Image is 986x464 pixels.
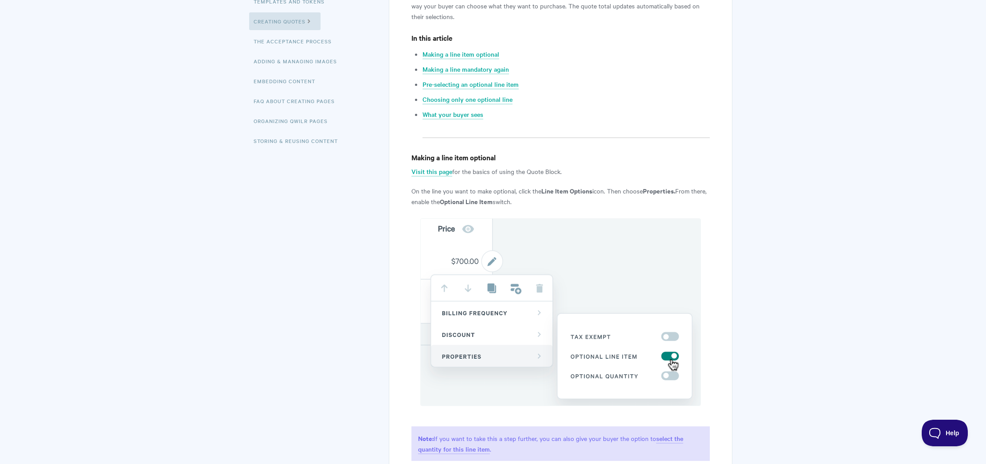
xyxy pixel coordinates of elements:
[254,92,341,110] a: FAQ About Creating Pages
[411,186,710,207] p: On the line you want to make optional, click the icon. Then choose From there, enable the switch.
[254,112,334,130] a: Organizing Qwilr Pages
[643,186,675,195] strong: Properties.
[411,166,710,177] p: for the basics of using the Quote Block.
[418,433,434,443] strong: Note:
[254,132,344,150] a: Storing & Reusing Content
[254,32,338,50] a: The Acceptance Process
[423,95,513,104] a: Choosing only one optional line
[254,52,344,70] a: Adding & Managing Images
[254,72,322,90] a: Embedding Content
[411,167,452,177] a: Visit this page
[922,420,968,446] iframe: Toggle Customer Support
[423,65,509,74] a: Making a line mandatory again
[249,12,321,30] a: Creating Quotes
[423,50,499,59] a: Making a line item optional
[411,152,710,163] h4: Making a line item optional
[411,32,710,43] h4: In this article
[440,197,493,206] strong: Optional Line Item
[423,110,483,120] a: What your buyer sees
[411,426,710,461] p: If you want to take this a step further, you can also give your buyer the option to .
[423,80,519,89] a: Pre-selecting an optional line item
[541,186,592,195] strong: Line Item Options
